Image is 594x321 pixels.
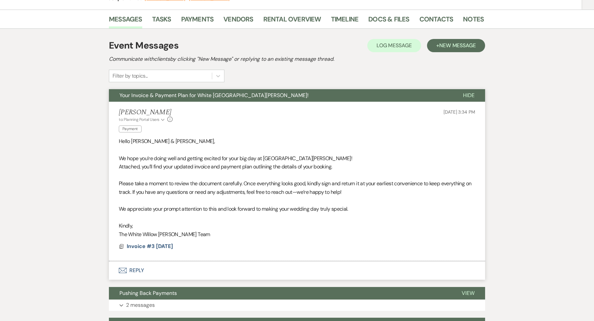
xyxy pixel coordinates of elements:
[439,42,476,49] span: New Message
[152,14,171,28] a: Tasks
[119,117,159,122] span: to: Planning Portal Users
[109,300,485,311] button: 2 messages
[119,117,166,123] button: to: Planning Portal Users
[119,162,475,171] p: Attached, you’ll find your updated invoice and payment plan outlining the details of your booking.
[463,14,484,28] a: Notes
[368,14,409,28] a: Docs & Files
[127,243,173,250] span: Invoice #3 [DATE]
[119,179,475,196] p: Please take a moment to review the document carefully. Once everything looks good, kindly sign an...
[331,14,359,28] a: Timeline
[109,14,142,28] a: Messages
[181,14,214,28] a: Payments
[451,287,485,300] button: View
[126,301,155,309] p: 2 messages
[419,14,453,28] a: Contacts
[119,154,475,163] p: We hope you’re doing well and getting excited for your big day at [GEOGRAPHIC_DATA][PERSON_NAME]!
[119,108,173,117] h5: [PERSON_NAME]
[263,14,321,28] a: Rental Overview
[119,222,475,230] p: Kindly,
[109,261,485,280] button: Reply
[427,39,485,52] button: +New Message
[119,290,177,297] span: Pushing Back Payments
[109,55,485,63] h2: Communicate with clients by clicking "New Message" or replying to an existing message thread.
[119,205,475,213] p: We appreciate your prompt attention to this and look forward to making your wedding day truly spe...
[462,290,475,297] span: View
[367,39,421,52] button: Log Message
[377,42,412,49] span: Log Message
[109,89,452,102] button: Your Invoice & Payment Plan for White [GEOGRAPHIC_DATA][PERSON_NAME]!
[113,72,148,80] div: Filter by topics...
[463,92,475,99] span: Hide
[119,92,309,99] span: Your Invoice & Payment Plan for White [GEOGRAPHIC_DATA][PERSON_NAME]!
[444,109,475,115] span: [DATE] 3:34 PM
[127,242,175,250] button: Invoice #3 [DATE]
[109,287,451,300] button: Pushing Back Payments
[109,39,179,53] h1: Event Messages
[223,14,253,28] a: Vendors
[452,89,485,102] button: Hide
[119,125,142,132] span: Payment
[119,137,475,146] p: Hello [PERSON_NAME] & [PERSON_NAME],
[119,230,475,239] p: The White Willow [PERSON_NAME] Team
